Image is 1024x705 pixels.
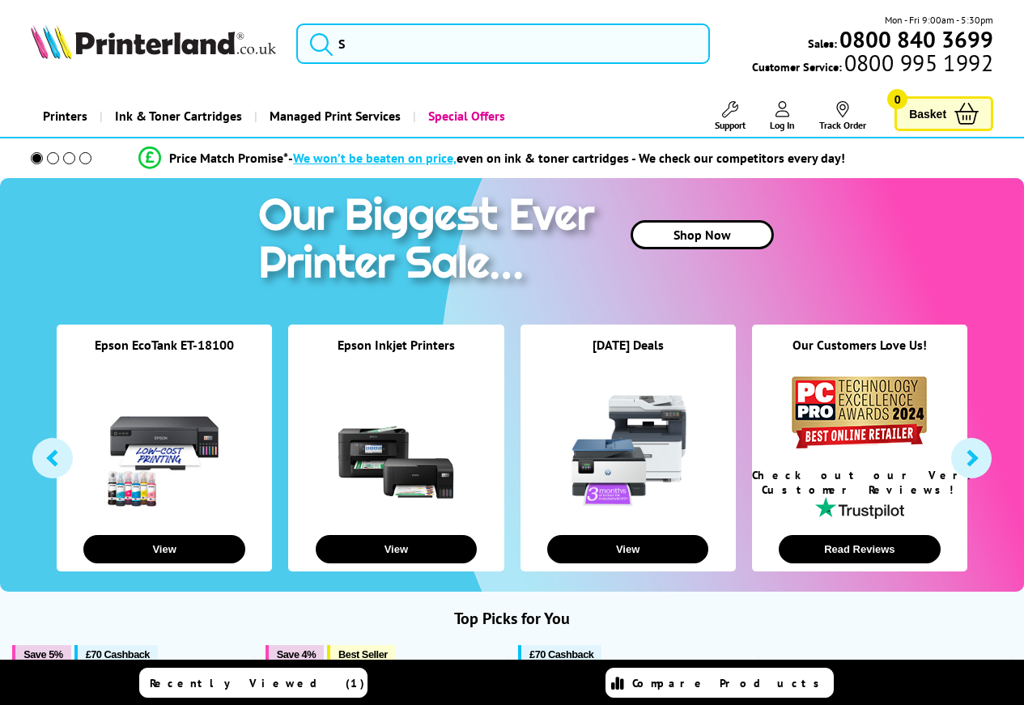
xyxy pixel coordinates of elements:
[837,32,993,47] a: 0800 840 3699
[316,535,478,563] button: View
[808,36,837,51] span: Sales:
[752,337,967,373] div: Our Customers Love Us!
[413,96,517,137] a: Special Offers
[839,24,993,54] b: 0800 840 3699
[254,96,413,137] a: Managed Print Services
[86,648,150,660] span: £70 Cashback
[885,12,993,28] span: Mon - Fri 9:00am - 5:30pm
[139,668,368,698] a: Recently Viewed (1)
[715,101,746,131] a: Support
[115,96,242,137] span: Ink & Toner Cartridges
[12,645,70,664] button: Save 5%
[520,337,736,373] div: [DATE] Deals
[605,668,834,698] a: Compare Products
[518,645,601,664] button: £70 Cashback
[293,150,457,166] span: We won’t be beaten on price,
[296,23,710,64] input: S
[150,676,365,690] span: Recently Viewed (1)
[31,96,100,137] a: Printers
[529,648,593,660] span: £70 Cashback
[819,101,866,131] a: Track Order
[338,337,455,353] a: Epson Inkjet Printers
[631,220,774,249] a: Shop Now
[909,103,946,125] span: Basket
[770,119,795,131] span: Log In
[31,24,276,59] img: Printerland Logo
[770,101,795,131] a: Log In
[894,96,993,131] a: Basket 0
[547,535,709,563] button: View
[338,648,388,660] span: Best Seller
[23,648,62,660] span: Save 5%
[779,535,941,563] button: Read Reviews
[715,119,746,131] span: Support
[277,648,316,660] span: Save 4%
[887,89,907,109] span: 0
[266,645,324,664] button: Save 4%
[100,96,254,137] a: Ink & Toner Cartridges
[83,535,245,563] button: View
[752,468,967,497] div: Check out our Verified Customer Reviews!
[8,144,975,172] li: modal_Promise
[752,55,993,74] span: Customer Service:
[95,337,234,353] a: Epson EcoTank ET-18100
[31,24,276,62] a: Printerland Logo
[632,676,828,690] span: Compare Products
[250,178,611,305] img: printer sale
[169,150,288,166] span: Price Match Promise*
[288,150,845,166] div: - even on ink & toner cartridges - We check our competitors every day!
[327,645,396,664] button: Best Seller
[842,55,993,70] span: 0800 995 1992
[74,645,158,664] button: £70 Cashback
